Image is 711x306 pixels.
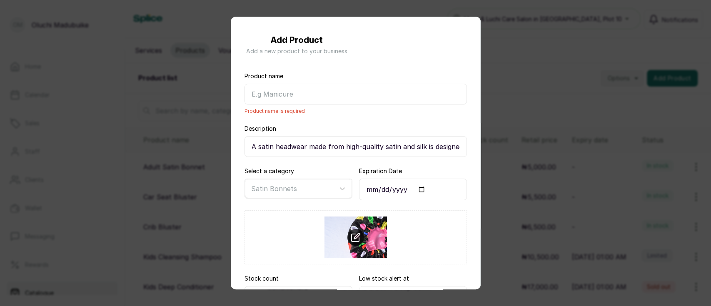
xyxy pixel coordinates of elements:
input: A brief description of this service [244,136,467,157]
input: E.g Manicure [244,84,467,104]
p: Add a new product to your business [246,47,347,55]
label: Description [244,124,276,133]
label: Low stock alert at [359,274,409,283]
label: Expiration Date [359,167,402,175]
label: Select a category [244,167,294,175]
input: DD/MM/YY [359,179,467,200]
h1: Add Product [246,34,347,47]
label: Stock count [244,274,279,283]
label: Product name [244,72,283,80]
span: Product name is required [244,108,467,114]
